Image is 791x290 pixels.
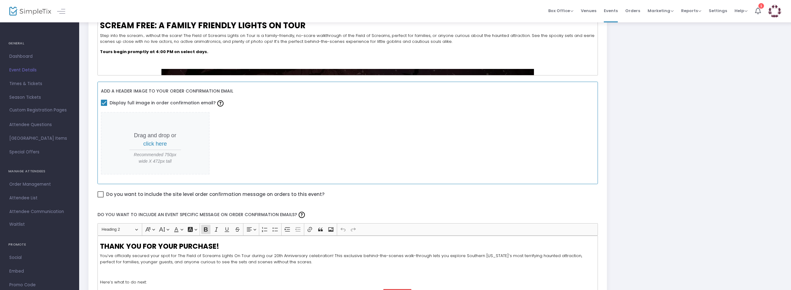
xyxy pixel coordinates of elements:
span: Help [734,8,748,14]
span: Reports [681,8,701,14]
span: Attendee Communication [9,208,70,216]
span: Here’s what to do next: [100,279,147,285]
span: Orders [625,3,640,19]
span: Event Details [9,66,70,74]
p: Drag and drop or [129,131,181,148]
span: Social [9,254,70,262]
span: Special Offers [9,148,70,156]
span: Events [604,3,618,19]
div: Editor toolbar [97,223,598,236]
span: Display full image in order confirmation email? [110,97,225,108]
span: Do you want to include the site level order confirmation message on orders to this event? [106,190,324,198]
span: Times & Tickets [9,80,70,88]
img: 638912329442516453FOSlightsontourwebsiteCalendar1copy.webp [161,69,534,279]
span: Attendee Questions [9,121,70,129]
span: Waitlist [9,221,25,228]
span: click here [143,141,167,147]
span: Custom Registration Pages [9,107,67,113]
img: question-mark [299,212,305,218]
span: [GEOGRAPHIC_DATA] Items [9,134,70,143]
button: Heading 2 [99,224,141,234]
img: question-mark [217,100,224,106]
label: Add a header image to your order confirmation email [101,85,233,98]
span: Recommended 750px wide X 472px tall [129,152,181,165]
span: Embed [9,267,70,275]
span: Settings [709,3,727,19]
span: Step into the scream... without the scare! The Field of Screams Lights on Tour is a family-friend... [100,33,594,45]
div: 1 [758,3,764,9]
span: Marketing [648,8,674,14]
span: Box Office [548,8,573,14]
span: Venues [581,3,596,19]
span: Heading 2 [102,226,134,233]
h4: GENERAL [8,37,71,50]
span: Promo Code [9,281,70,289]
h4: PROMOTE [8,238,71,251]
span: Season Tickets [9,93,70,102]
label: Do you want to include an event specific message on order confirmation emails? [94,206,601,223]
span: Dashboard [9,52,70,61]
span: Order Management [9,180,70,188]
span: You’ve officially secured your spot for The Field of Screams Lights On Tour during our 20th Anniv... [100,253,582,265]
div: Rich Text Editor, main [97,13,598,75]
strong: SCREAM FREE: A FAMILY FRIENDLY LIGHTS ON TOUR [100,20,305,31]
strong: THANK YOU FOR YOUR PURCHASE! [100,241,219,251]
strong: Tours begin promptly at 4:00 PM on select days. [100,49,208,55]
h4: MANAGE ATTENDEES [8,165,71,178]
span: Attendee List [9,194,70,202]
